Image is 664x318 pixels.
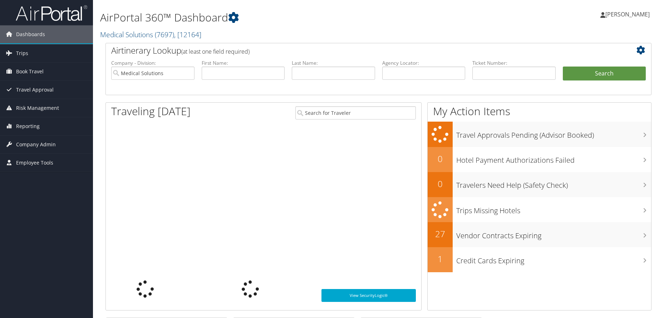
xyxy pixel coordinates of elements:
span: Travel Approval [16,81,54,99]
h3: Trips Missing Hotels [456,202,651,216]
input: Search for Traveler [295,106,416,119]
a: View SecurityLogic® [321,289,416,302]
h2: 0 [428,153,453,165]
span: Book Travel [16,63,44,80]
h3: Travelers Need Help (Safety Check) [456,177,651,190]
h3: Vendor Contracts Expiring [456,227,651,241]
a: Trips Missing Hotels [428,197,651,222]
a: 0Hotel Payment Authorizations Failed [428,147,651,172]
h3: Travel Approvals Pending (Advisor Booked) [456,127,651,140]
h2: Airtinerary Lookup [111,44,600,57]
span: (at least one field required) [181,48,250,55]
h2: 1 [428,253,453,265]
h1: My Action Items [428,104,651,119]
span: Reporting [16,117,40,135]
a: 27Vendor Contracts Expiring [428,222,651,247]
a: 0Travelers Need Help (Safety Check) [428,172,651,197]
span: , [ 12164 ] [174,30,201,39]
h2: 27 [428,228,453,240]
a: [PERSON_NAME] [600,4,657,25]
span: Risk Management [16,99,59,117]
h1: Traveling [DATE] [111,104,191,119]
span: Employee Tools [16,154,53,172]
a: 1Credit Cards Expiring [428,247,651,272]
label: Company - Division: [111,59,195,67]
span: Company Admin [16,136,56,153]
h2: 0 [428,178,453,190]
label: Agency Locator: [382,59,466,67]
a: Travel Approvals Pending (Advisor Booked) [428,122,651,147]
span: Dashboards [16,25,45,43]
img: airportal-logo.png [16,5,87,21]
button: Search [563,67,646,81]
span: Trips [16,44,28,62]
label: Last Name: [292,59,375,67]
h3: Hotel Payment Authorizations Failed [456,152,651,165]
label: First Name: [202,59,285,67]
h3: Credit Cards Expiring [456,252,651,266]
h1: AirPortal 360™ Dashboard [100,10,471,25]
a: Medical Solutions [100,30,201,39]
span: [PERSON_NAME] [605,10,650,18]
label: Ticket Number: [472,59,556,67]
span: ( 7697 ) [155,30,174,39]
